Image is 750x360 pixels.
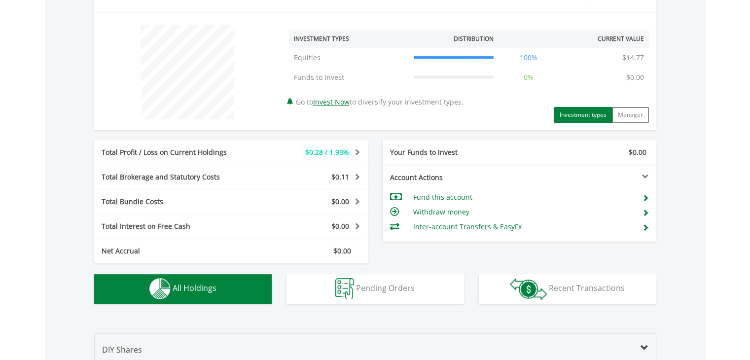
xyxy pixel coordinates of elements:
[102,344,142,355] span: DIY Shares
[173,283,216,293] span: All Holdings
[413,219,634,234] td: Inter-account Transfers & EasyFx
[305,147,349,157] span: $0.28 / 1.93%
[617,48,649,68] td: $14.77
[383,173,520,182] div: Account Actions
[149,278,171,299] img: holdings-wht.png
[289,48,409,68] td: Equities
[413,205,634,219] td: Withdraw money
[479,274,656,304] button: Recent Transactions
[499,68,559,87] td: 0%
[335,278,354,299] img: pending_instructions-wht.png
[286,274,464,304] button: Pending Orders
[313,97,350,107] a: Invest Now
[333,246,351,255] span: $0.00
[289,30,409,48] th: Investment Types
[612,107,649,123] button: Manager
[331,197,349,206] span: $0.00
[94,172,254,182] div: Total Brokerage and Statutory Costs
[510,278,547,300] img: transactions-zar-wht.png
[356,283,415,293] span: Pending Orders
[454,35,494,43] div: Distribution
[549,283,625,293] span: Recent Transactions
[94,147,254,157] div: Total Profit / Loss on Current Holdings
[331,172,349,181] span: $0.11
[554,107,612,123] button: Investment types
[94,274,272,304] button: All Holdings
[559,30,649,48] th: Current Value
[94,221,254,231] div: Total Interest on Free Cash
[94,197,254,207] div: Total Bundle Costs
[413,190,634,205] td: Fund this account
[629,147,646,157] span: $0.00
[621,68,649,87] td: $0.00
[94,246,254,256] div: Net Accrual
[499,48,559,68] td: 100%
[383,147,520,157] div: Your Funds to Invest
[331,221,349,231] span: $0.00
[289,68,409,87] td: Funds to Invest
[282,20,656,123] div: Go to to diversify your investment types.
